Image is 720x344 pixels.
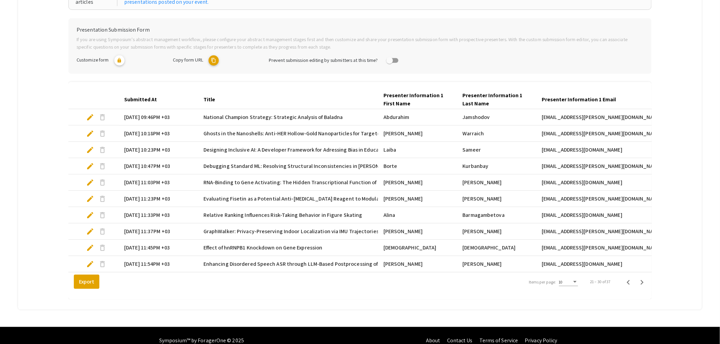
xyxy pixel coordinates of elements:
[457,109,537,125] mat-cell: Jamshodov
[529,279,556,285] div: Items per page:
[86,113,94,121] span: edit
[98,162,107,170] span: delete
[378,191,457,207] mat-cell: [PERSON_NAME]
[119,109,198,125] mat-cell: [DATE] 09:46PM +03
[447,337,473,344] a: Contact Us
[457,174,537,191] mat-cell: [PERSON_NAME]
[98,211,107,219] span: delete
[542,96,616,104] div: Presenter Information 1 Email
[378,142,457,158] mat-cell: Laiba
[209,55,219,66] mat-icon: copy URL
[119,142,198,158] mat-cell: [DATE] 10:23PM +03
[203,211,362,219] span: Relative Ranking Influences Risk-Taking Behavior in Figure Skating
[119,207,198,223] mat-cell: [DATE] 11:33PM +03
[98,178,107,187] span: delete
[203,178,425,187] span: RNA-Binding to Gene Activating: The Hidden Transcriptional Function of Disordered Domains
[378,240,457,256] mat-cell: [DEMOGRAPHIC_DATA]
[119,223,198,240] mat-cell: [DATE] 11:37PM +03
[203,96,215,104] div: Title
[77,36,643,50] p: If you are using Symposium’s abstract management workflow, please configure your abstract managem...
[383,91,452,108] div: Presenter Information 1 First Name
[378,125,457,142] mat-cell: [PERSON_NAME]
[86,195,94,203] span: edit
[536,223,659,240] mat-cell: [EMAIL_ADDRESS][PERSON_NAME][DOMAIN_NAME]
[98,195,107,203] span: delete
[457,158,537,174] mat-cell: Kurbanbay
[119,174,198,191] mat-cell: [DATE] 11:03PM +03
[203,162,398,170] span: Debugging Standard ML: Resolving Structural Inconsistencies in [PERSON_NAME]
[98,227,107,236] span: delete
[98,146,107,154] span: delete
[457,256,537,272] mat-cell: [PERSON_NAME]
[86,211,94,219] span: edit
[590,279,611,285] div: 21 – 30 of 37
[457,125,537,142] mat-cell: Warraich
[457,240,537,256] mat-cell: [DEMOGRAPHIC_DATA]
[124,96,163,104] div: Submitted At
[86,178,94,187] span: edit
[203,113,343,121] span: National Champion Strategy: Strategic Analysis of Baladna
[426,337,440,344] a: About
[536,240,659,256] mat-cell: [EMAIL_ADDRESS][PERSON_NAME][DOMAIN_NAME]
[378,207,457,223] mat-cell: Alina
[463,91,531,108] div: Presenter Information 1 Last Name
[203,130,462,138] span: Ghosts in the Nanoshells: Anti-HER Hollow-Gold Nanoparticles for Targeted Drug Delivery in [MEDIC...
[378,223,457,240] mat-cell: [PERSON_NAME]
[86,146,94,154] span: edit
[536,109,659,125] mat-cell: [EMAIL_ADDRESS][PERSON_NAME][DOMAIN_NAME]
[124,96,157,104] div: Submitted At
[86,130,94,138] span: edit
[463,91,525,108] div: Presenter Information 1 Last Name
[622,275,635,289] button: Previous page
[77,57,109,63] span: Customize form
[119,191,198,207] mat-cell: [DATE] 11:23PM +03
[536,191,659,207] mat-cell: [EMAIL_ADDRESS][PERSON_NAME][DOMAIN_NAME]
[74,275,99,289] button: Export
[86,260,94,268] span: edit
[536,125,659,142] mat-cell: [EMAIL_ADDRESS][PERSON_NAME][DOMAIN_NAME]
[119,240,198,256] mat-cell: [DATE] 11:45PM +03
[119,158,198,174] mat-cell: [DATE] 10:47PM +03
[536,158,659,174] mat-cell: [EMAIL_ADDRESS][PERSON_NAME][DOMAIN_NAME]
[559,279,563,285] span: 10
[378,174,457,191] mat-cell: [PERSON_NAME]
[119,125,198,142] mat-cell: [DATE] 10:18PM +03
[86,162,94,170] span: edit
[203,227,446,236] span: GraphWalker: Privacy-Preserving Indoor Localization via IMU Trajectories on Semantic Spatial Graphs
[114,55,125,66] mat-icon: lock
[457,191,537,207] mat-cell: [PERSON_NAME]
[536,174,659,191] mat-cell: [EMAIL_ADDRESS][DOMAIN_NAME]
[269,57,378,63] span: Prevent submission editing by submitters at this time?
[479,337,518,344] a: Terms of Service
[98,130,107,138] span: delete
[77,27,643,33] h6: Presentation Submission Form
[5,313,29,339] iframe: Chat
[203,260,428,268] span: Enhancing Disordered Speech ASR through LLM-Based Postprocessing of Raw ASR Transcripts
[635,275,649,289] button: Next page
[203,146,408,154] span: Designing Inclusive AI: A Developer Framework for Adressing Bias in Educational GenAI
[378,158,457,174] mat-cell: Borte
[378,109,457,125] mat-cell: Abdurahim
[542,96,622,104] div: Presenter Information 1 Email
[203,96,221,104] div: Title
[525,337,557,344] a: Privacy Policy
[119,256,198,272] mat-cell: [DATE] 11:54PM +03
[173,57,203,63] span: Copy form URL
[98,244,107,252] span: delete
[457,223,537,240] mat-cell: [PERSON_NAME]
[378,256,457,272] mat-cell: [PERSON_NAME]
[536,142,659,158] mat-cell: [EMAIL_ADDRESS][DOMAIN_NAME]
[86,227,94,236] span: edit
[536,207,659,223] mat-cell: [EMAIL_ADDRESS][DOMAIN_NAME]
[86,244,94,252] span: edit
[457,207,537,223] mat-cell: Barmagambetova
[98,260,107,268] span: delete
[457,142,537,158] mat-cell: Sameer
[203,244,323,252] span: Effect of hnRNPB1 Knockdown on Gene Expression
[383,91,446,108] div: Presenter Information 1 First Name
[559,280,578,285] mat-select: Items per page:
[98,113,107,121] span: delete
[536,256,659,272] mat-cell: [EMAIL_ADDRESS][DOMAIN_NAME]
[203,195,456,203] span: Evaluating Fisetin as a Potential Anti-[MEDICAL_DATA] Reagent to Modulate the Tumor Microenvironment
